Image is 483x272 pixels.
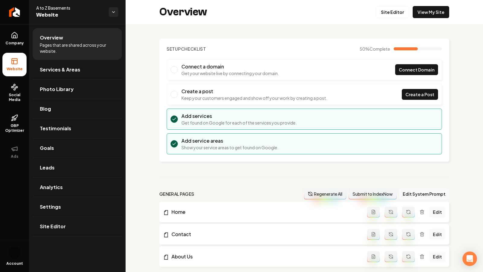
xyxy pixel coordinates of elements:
button: Edit System Prompt [399,188,449,199]
button: Ads [2,140,27,164]
a: Edit [429,207,446,217]
span: Complete [369,46,390,52]
span: Goals [40,144,54,152]
div: Open Intercom Messenger [462,251,477,266]
span: Site Editor [40,223,66,230]
a: Blog [33,99,122,119]
a: Edit [429,229,446,240]
button: Submit to IndexNow [349,188,397,199]
a: About Us [163,253,367,260]
h2: Overview [159,6,207,18]
span: Settings [40,203,61,210]
span: Create a Post [405,91,434,98]
button: Add admin page prompt [367,229,380,240]
p: Get found on Google for each of the services you provide. [181,120,297,126]
img: Camilo Vargas [8,247,21,259]
a: Analytics [33,178,122,197]
a: Edit [429,251,446,262]
a: Leads [33,158,122,177]
a: Photo Library [33,80,122,99]
span: Testimonials [40,125,71,132]
a: View My Site [413,6,449,18]
img: Rebolt Logo [9,7,20,17]
span: GBP Optimizer [2,123,27,133]
h2: general pages [159,191,194,197]
a: Site Editor [376,6,409,18]
a: Connect Domain [395,64,438,75]
span: A to Z Basements [36,5,104,11]
a: Settings [33,197,122,217]
span: Blog [40,105,51,112]
span: Website [36,11,104,19]
span: Setup [167,46,181,52]
span: Services & Areas [40,66,80,73]
p: Keep your customers engaged and show off your work by creating a post. [181,95,327,101]
a: Contact [163,231,367,238]
h3: Create a post [181,88,327,95]
span: Ads [8,154,21,159]
span: Overview [40,34,63,41]
p: Show your service areas to get found on Google. [181,144,278,150]
a: Create a Post [402,89,438,100]
button: Add admin page prompt [367,207,380,217]
h3: Connect a domain [181,63,279,70]
span: Leads [40,164,55,171]
a: Goals [33,138,122,158]
a: Social Media [2,79,27,107]
span: Company [3,41,26,46]
p: Get your website live by connecting your domain. [181,70,279,76]
button: Regenerate All [304,188,346,199]
h2: Checklist [167,46,206,52]
span: Social Media [2,93,27,102]
a: Testimonials [33,119,122,138]
span: Account [6,261,23,266]
a: Company [2,27,27,50]
span: Analytics [40,184,63,191]
a: Services & Areas [33,60,122,79]
button: Add admin page prompt [367,251,380,262]
a: GBP Optimizer [2,109,27,138]
a: Site Editor [33,217,122,236]
h3: Add services [181,112,297,120]
button: Open user button [8,247,21,259]
span: Website [4,67,25,71]
span: Connect Domain [399,67,434,73]
a: Home [163,208,367,216]
span: Pages that are shared across your website. [40,42,115,54]
span: Photo Library [40,86,74,93]
span: 50 % [360,46,390,52]
h3: Add service areas [181,137,278,144]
